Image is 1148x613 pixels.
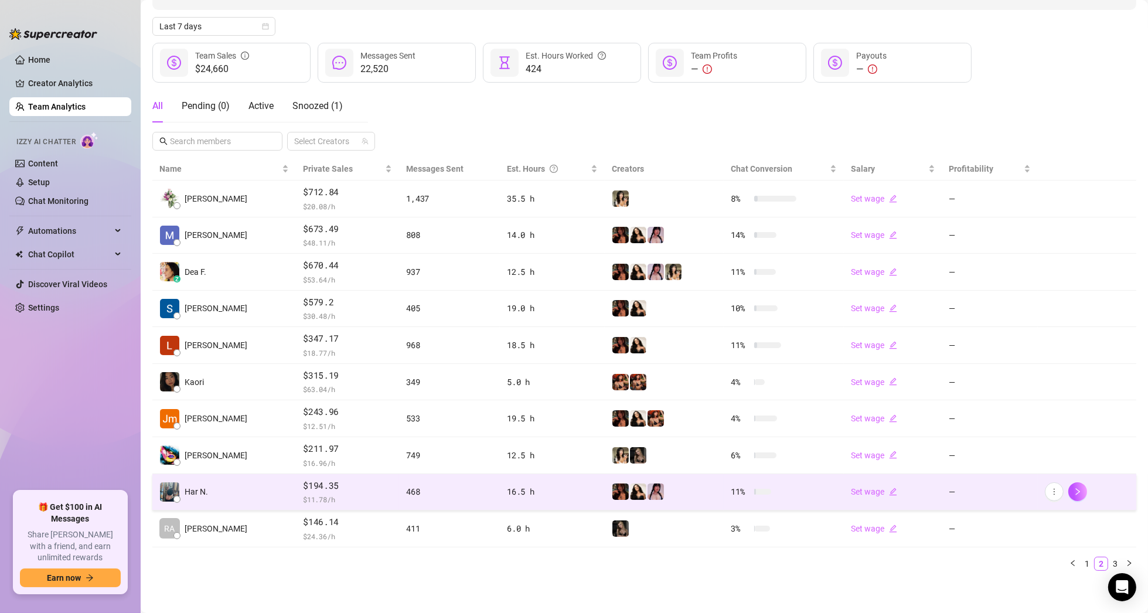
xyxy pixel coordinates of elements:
[28,222,111,240] span: Automations
[889,377,897,386] span: edit
[28,280,107,289] a: Discover Viral Videos
[262,23,269,30] span: calendar
[612,300,629,316] img: steph
[160,372,179,391] img: Kaori
[1066,557,1080,571] button: left
[851,194,897,203] a: Set wageedit
[942,217,1038,254] td: —
[851,304,897,313] a: Set wageedit
[28,74,122,93] a: Creator Analytics
[942,327,1038,364] td: —
[630,483,646,500] img: mads
[851,524,897,533] a: Set wageedit
[152,99,163,113] div: All
[507,376,598,389] div: 5.0 h
[185,376,204,389] span: Kaori
[526,62,606,76] span: 424
[851,340,897,350] a: Set wageedit
[303,200,392,212] span: $ 20.08 /h
[612,374,629,390] img: Oxillery
[731,485,750,498] span: 11 %
[731,376,750,389] span: 4 %
[303,383,392,395] span: $ 63.04 /h
[303,405,392,419] span: $243.96
[195,62,249,76] span: $24,660
[360,62,415,76] span: 22,520
[406,164,464,173] span: Messages Sent
[406,485,493,498] div: 468
[160,409,179,428] img: Jm Sayas
[612,483,629,500] img: steph
[851,164,875,173] span: Salary
[1081,557,1094,570] a: 1
[160,262,179,281] img: Dea Fonseca
[303,258,392,273] span: $670.44
[9,28,97,40] img: logo-BBDzfeDw.svg
[507,485,598,498] div: 16.5 h
[159,137,168,145] span: search
[507,412,598,425] div: 19.5 h
[942,510,1038,547] td: —
[731,412,750,425] span: 4 %
[241,49,249,62] span: info-circle
[507,192,598,205] div: 35.5 h
[15,226,25,236] span: thunderbolt
[80,132,98,149] img: AI Chatter
[663,56,677,70] span: dollar-circle
[889,195,897,203] span: edit
[648,483,664,500] img: cyber
[185,339,247,352] span: [PERSON_NAME]
[665,264,682,280] img: Candylion
[851,267,897,277] a: Set wageedit
[406,339,493,352] div: 968
[1094,557,1108,571] li: 2
[828,56,842,70] span: dollar-circle
[160,445,179,465] img: Edelyn Ribay
[47,573,81,583] span: Earn now
[889,231,897,239] span: edit
[292,100,343,111] span: Snoozed ( 1 )
[1122,557,1136,571] li: Next Page
[731,229,750,241] span: 14 %
[889,451,897,459] span: edit
[691,51,737,60] span: Team Profits
[856,51,887,60] span: Payouts
[170,135,266,148] input: Search members
[731,339,750,352] span: 11 %
[889,525,897,533] span: edit
[851,487,897,496] a: Set wageedit
[630,447,646,464] img: Rolyat
[1108,557,1122,571] li: 3
[195,49,249,62] div: Team Sales
[630,374,646,390] img: OxilleryOF
[160,189,179,208] img: Tia Rocky
[160,299,179,318] img: Soufiane Boudad…
[303,222,392,236] span: $673.49
[406,192,493,205] div: 1,437
[942,254,1038,291] td: —
[185,412,247,425] span: [PERSON_NAME]
[248,100,274,111] span: Active
[152,158,296,181] th: Name
[731,265,750,278] span: 11 %
[889,414,897,423] span: edit
[303,369,392,383] span: $315.19
[648,227,664,243] img: cyber
[612,520,629,537] img: Rolyat
[406,265,493,278] div: 937
[303,515,392,529] span: $146.14
[498,56,512,70] span: hourglass
[851,451,897,460] a: Set wageedit
[303,332,392,346] span: $347.17
[303,530,392,542] span: $ 24.36 /h
[303,274,392,285] span: $ 53.64 /h
[605,158,724,181] th: Creators
[507,522,598,535] div: 6.0 h
[612,410,629,427] img: steph
[1074,488,1082,496] span: right
[406,376,493,389] div: 349
[630,227,646,243] img: mads
[160,226,179,245] img: Meg Stone
[630,264,646,280] img: mads
[406,522,493,535] div: 411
